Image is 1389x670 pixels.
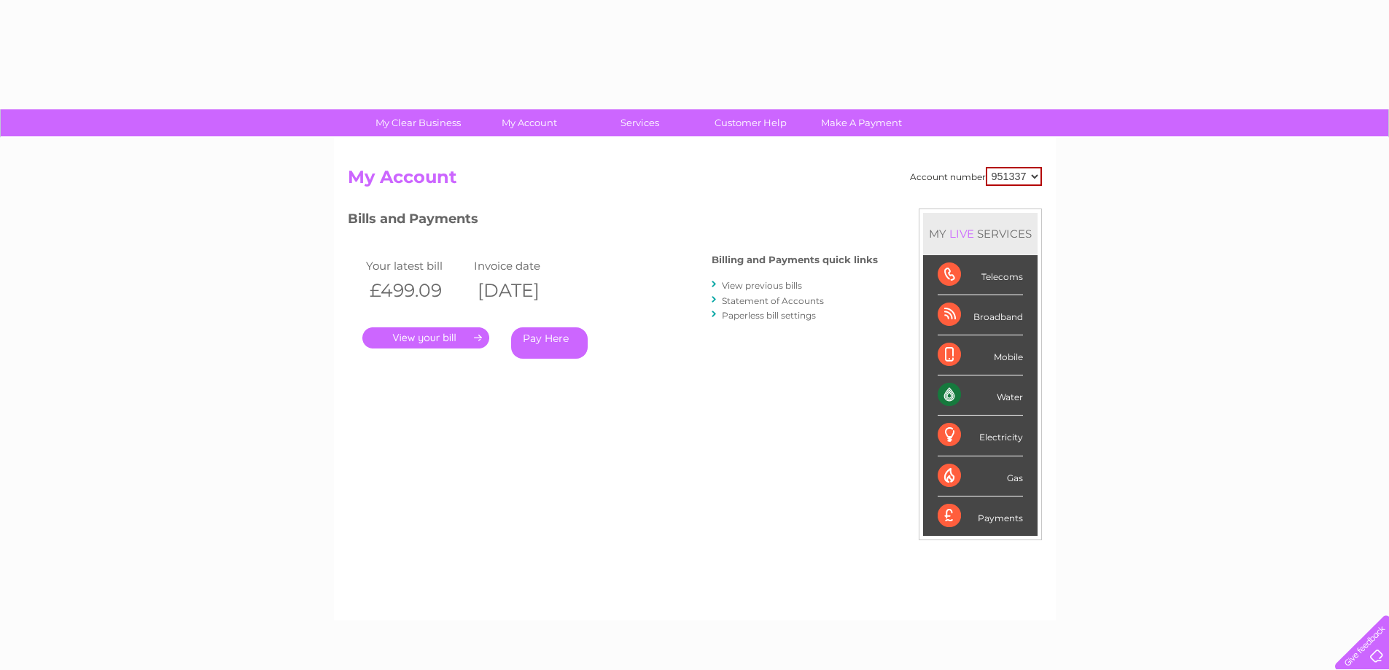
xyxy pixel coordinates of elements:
a: My Clear Business [358,109,478,136]
div: Broadband [938,295,1023,335]
a: Customer Help [690,109,811,136]
a: View previous bills [722,280,802,291]
a: Pay Here [511,327,588,359]
a: Paperless bill settings [722,310,816,321]
div: LIVE [946,227,977,241]
div: MY SERVICES [923,213,1038,254]
div: Electricity [938,416,1023,456]
div: Mobile [938,335,1023,375]
h3: Bills and Payments [348,209,878,234]
a: Make A Payment [801,109,922,136]
th: £499.09 [362,276,471,305]
div: Telecoms [938,255,1023,295]
div: Water [938,375,1023,416]
a: My Account [469,109,589,136]
div: Gas [938,456,1023,496]
td: Your latest bill [362,256,471,276]
a: Statement of Accounts [722,295,824,306]
a: Services [580,109,700,136]
h4: Billing and Payments quick links [712,254,878,265]
td: Invoice date [470,256,579,276]
div: Payments [938,496,1023,536]
a: . [362,327,489,348]
th: [DATE] [470,276,579,305]
div: Account number [910,167,1042,186]
h2: My Account [348,167,1042,195]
